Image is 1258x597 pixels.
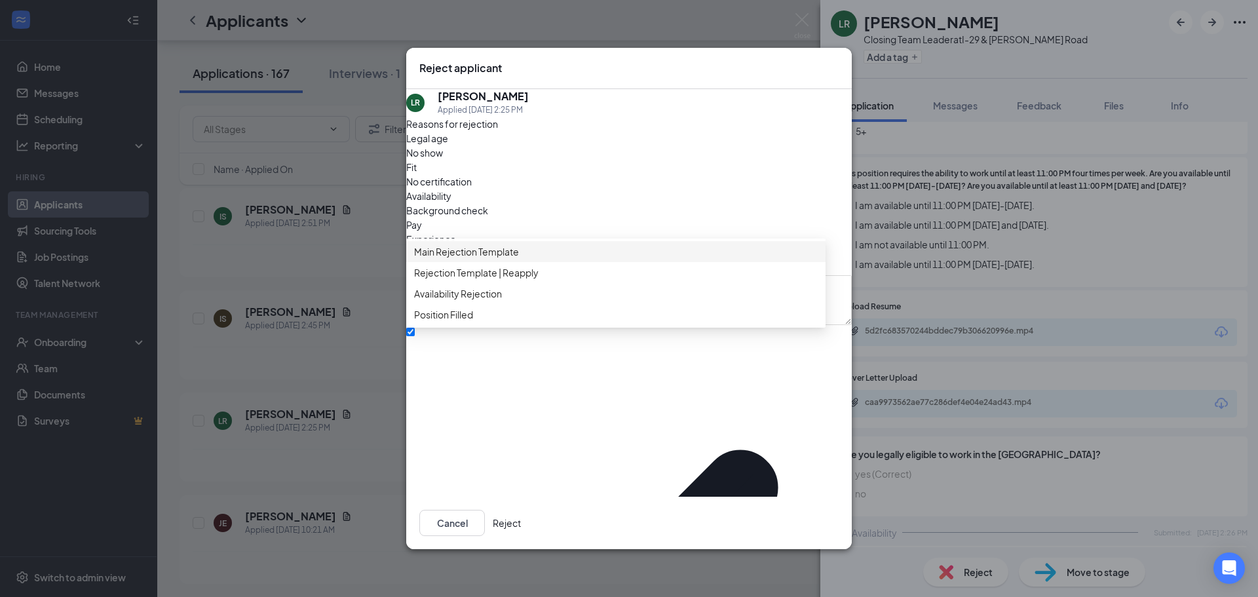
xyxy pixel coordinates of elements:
[406,203,488,218] span: Background check
[406,118,498,130] span: Reasons for rejection
[1213,552,1245,584] div: Open Intercom Messenger
[438,104,529,117] div: Applied [DATE] 2:25 PM
[438,89,529,104] h5: [PERSON_NAME]
[406,145,443,160] span: No show
[414,307,473,322] span: Position Filled
[419,61,502,75] h3: Reject applicant
[419,510,485,536] button: Cancel
[406,232,456,246] span: Experience
[414,286,502,301] span: Availability Rejection
[406,174,472,189] span: No certification
[406,218,422,232] span: Pay
[406,160,417,174] span: Fit
[411,97,420,108] div: LR
[414,265,539,280] span: Rejection Template | Reapply
[406,189,451,203] span: Availability
[406,131,448,145] span: Legal age
[414,244,519,259] span: Main Rejection Template
[493,510,521,536] button: Reject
